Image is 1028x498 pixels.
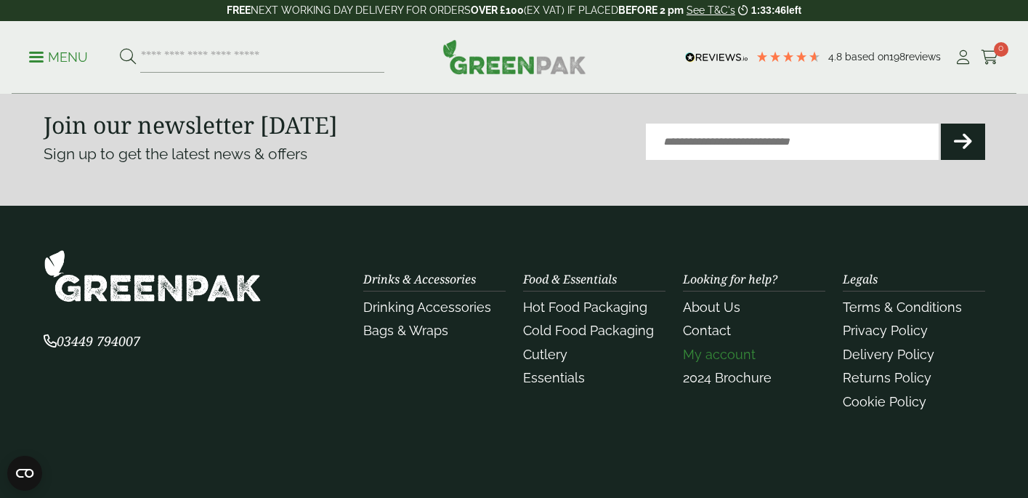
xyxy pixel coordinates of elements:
[683,300,740,315] a: About Us
[981,50,999,65] i: Cart
[845,51,889,63] span: Based on
[523,370,585,385] a: Essentials
[905,51,941,63] span: reviews
[363,300,491,315] a: Drinking Accessories
[683,347,756,362] a: My account
[44,142,467,166] p: Sign up to get the latest news & offers
[7,456,42,491] button: Open CMP widget
[685,52,748,63] img: REVIEWS.io
[889,51,905,63] span: 198
[843,347,934,362] a: Delivery Policy
[994,42,1008,57] span: 0
[751,4,786,16] span: 1:33:46
[363,323,448,338] a: Bags & Wraps
[683,323,731,338] a: Contact
[756,50,821,63] div: 4.79 Stars
[843,394,926,409] a: Cookie Policy
[44,335,140,349] a: 03449 794007
[843,323,928,338] a: Privacy Policy
[618,4,684,16] strong: BEFORE 2 pm
[44,249,262,302] img: GreenPak Supplies
[843,370,931,385] a: Returns Policy
[227,4,251,16] strong: FREE
[44,332,140,350] span: 03449 794007
[981,47,999,68] a: 0
[687,4,735,16] a: See T&C's
[29,49,88,66] p: Menu
[523,323,654,338] a: Cold Food Packaging
[786,4,801,16] span: left
[828,51,845,63] span: 4.8
[523,300,647,315] a: Hot Food Packaging
[954,50,972,65] i: My Account
[44,109,338,140] strong: Join our newsletter [DATE]
[683,370,772,385] a: 2024 Brochure
[843,300,962,315] a: Terms & Conditions
[523,347,567,362] a: Cutlery
[471,4,524,16] strong: OVER £100
[442,39,586,74] img: GreenPak Supplies
[29,49,88,63] a: Menu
